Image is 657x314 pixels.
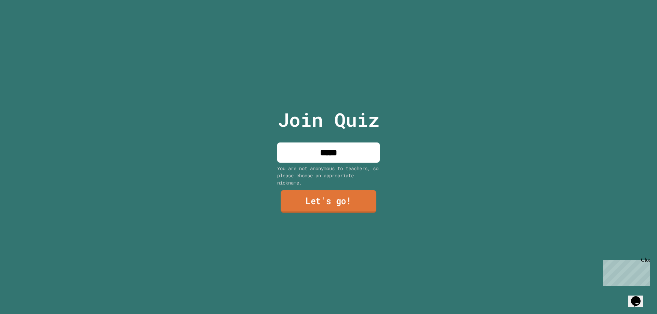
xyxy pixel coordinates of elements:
div: You are not anonymous to teachers, so please choose an appropriate nickname. [277,165,380,186]
p: Join Quiz [278,106,379,134]
div: Chat with us now!Close [3,3,47,43]
iframe: chat widget [628,287,650,307]
a: Let's go! [281,190,376,213]
iframe: chat widget [600,257,650,286]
